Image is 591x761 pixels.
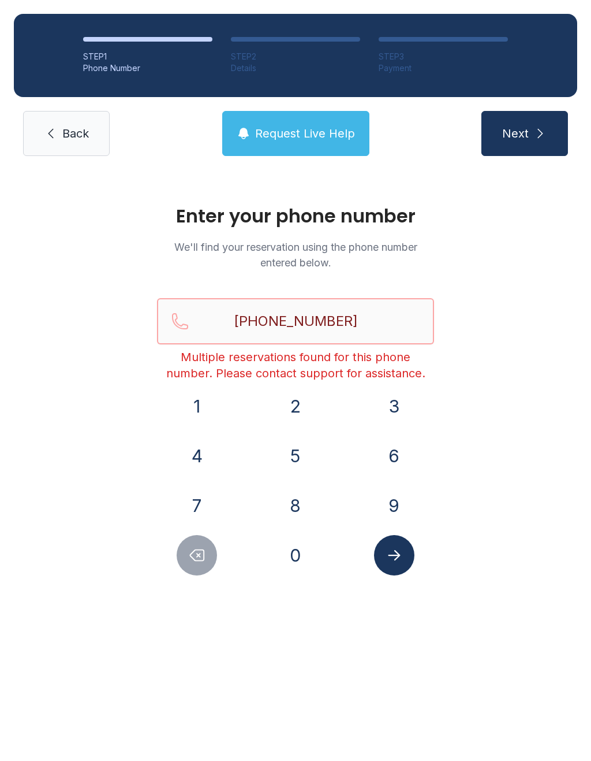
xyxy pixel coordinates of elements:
[502,125,529,142] span: Next
[177,485,217,526] button: 7
[275,485,316,526] button: 8
[255,125,355,142] span: Request Live Help
[374,386,414,426] button: 3
[231,62,360,74] div: Details
[275,535,316,576] button: 0
[275,436,316,476] button: 5
[157,239,434,270] p: We'll find your reservation using the phone number entered below.
[62,125,89,142] span: Back
[177,535,217,576] button: Delete number
[157,298,434,344] input: Reservation phone number
[374,535,414,576] button: Submit lookup form
[231,51,360,62] div: STEP 2
[379,62,508,74] div: Payment
[379,51,508,62] div: STEP 3
[177,436,217,476] button: 4
[83,51,212,62] div: STEP 1
[83,62,212,74] div: Phone Number
[374,485,414,526] button: 9
[275,386,316,426] button: 2
[177,386,217,426] button: 1
[157,349,434,381] div: Multiple reservations found for this phone number. Please contact support for assistance.
[157,207,434,225] h1: Enter your phone number
[374,436,414,476] button: 6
